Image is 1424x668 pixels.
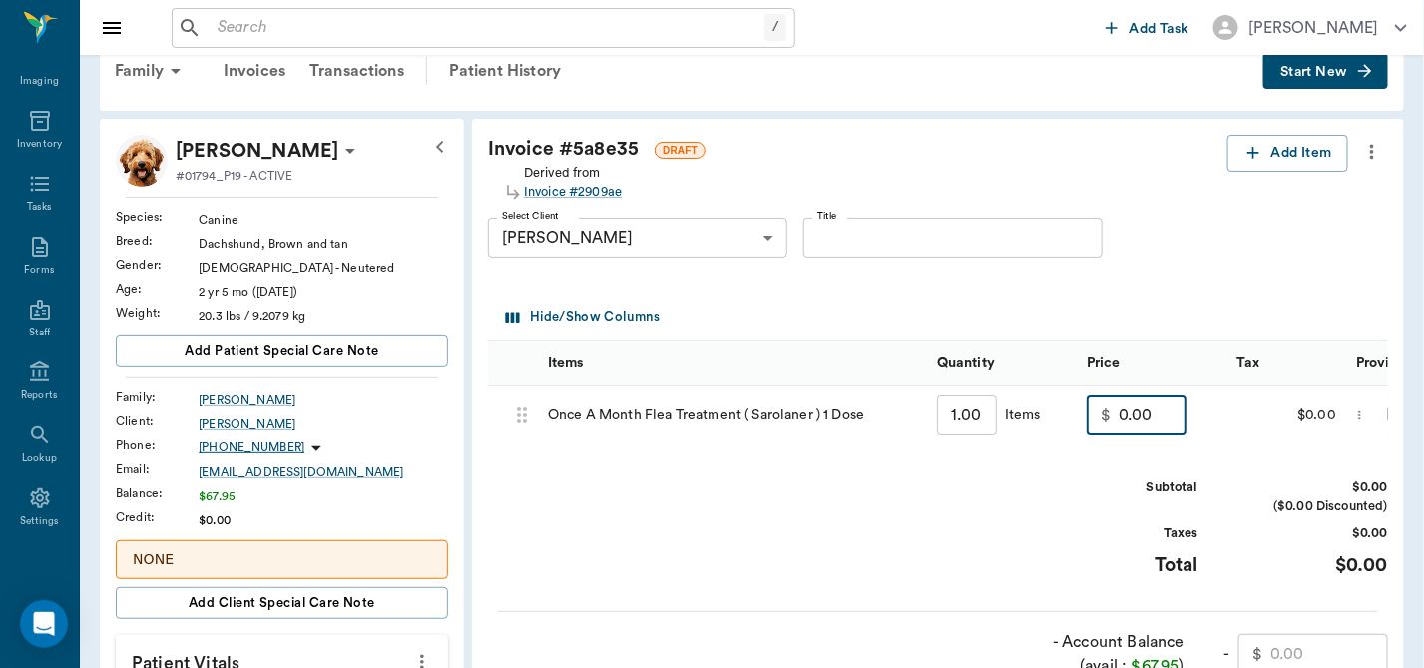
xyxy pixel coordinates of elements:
span: Add patient Special Care Note [185,340,378,362]
p: $ [1252,642,1262,666]
div: [DEMOGRAPHIC_DATA] - Neutered [199,259,448,277]
img: Profile Image [116,135,168,187]
div: Items [538,340,927,385]
div: Price [1087,335,1121,391]
input: Search [210,14,764,42]
div: $0.00 [1226,386,1346,446]
div: Invoice # 5a8e35 [488,135,1227,164]
a: Transactions [297,47,416,95]
div: Items [997,405,1041,425]
div: $0.00 [1238,551,1388,580]
span: DRAFT [656,143,705,158]
div: 2 yr 5 mo ([DATE]) [199,283,448,301]
div: Imaging [20,74,59,89]
button: message [1202,400,1212,430]
div: Staff [29,326,50,340]
button: Close drawer [92,8,132,48]
div: Dachshund, Brown and tan [199,235,448,253]
div: Balance : [116,484,199,502]
div: - [1224,642,1230,666]
div: Quantity [937,335,995,391]
a: [PERSON_NAME] [199,415,448,433]
div: Gender : [116,256,199,274]
div: Breed : [116,232,199,250]
div: $0.00 [1238,478,1388,497]
div: Items [548,335,584,391]
div: Tax [1236,335,1259,391]
div: Client : [116,412,199,430]
a: Invoice #2909ae [524,183,622,202]
button: Add patient Special Care Note [116,335,448,367]
div: Phone : [116,436,199,454]
div: Tax [1226,340,1346,385]
p: [PHONE_NUMBER] [199,439,304,456]
div: Family : [116,388,199,406]
div: Price [1077,340,1226,385]
p: $ [1101,403,1111,427]
button: Start New [1263,53,1388,90]
input: 0.00 [1119,395,1187,435]
a: Patient History [437,47,573,95]
div: Derived from [524,160,622,202]
div: Canine [199,211,448,229]
label: Select Client [502,209,559,223]
div: Quantity [927,340,1077,385]
div: Open Intercom Messenger [20,600,68,648]
label: Title [817,209,837,223]
a: [PERSON_NAME] [199,391,448,409]
div: / [764,14,786,41]
button: [PERSON_NAME] [1197,9,1423,46]
div: Taxes [1049,524,1198,543]
div: [PERSON_NAME] [488,218,787,258]
div: Email : [116,460,199,478]
div: ($0.00 Discounted) [1238,497,1388,516]
a: Invoices [212,47,297,95]
button: Select columns [501,302,665,333]
a: [EMAIL_ADDRESS][DOMAIN_NAME] [199,463,448,481]
div: Once A Month Flea Treatment ( Sarolaner ) 1 Dose [538,386,927,446]
span: Add client Special Care Note [189,592,375,614]
div: Family [103,47,200,95]
p: #01794_P19 - ACTIVE [176,167,292,185]
button: Add Item [1227,135,1348,172]
div: Inventory [17,137,62,152]
div: $0.00 [1238,524,1388,543]
div: Species : [116,208,199,226]
div: Scooter Nelson [176,135,338,167]
p: NONE [133,549,431,570]
div: Subtotal [1049,478,1198,497]
div: 20.3 lbs / 9.2079 kg [199,307,448,325]
div: Lookup [22,451,57,466]
div: Age : [116,280,199,298]
button: Add Task [1098,9,1197,46]
div: $67.95 [199,487,448,505]
div: Tasks [27,200,52,215]
button: Add client Special Care Note [116,587,448,619]
div: Credit : [116,508,199,526]
div: $0.00 [199,511,448,529]
div: Total [1049,551,1198,580]
div: Forms [24,263,54,278]
div: Settings [20,514,60,529]
div: Provider [1356,335,1412,391]
button: more [1348,398,1371,432]
p: [PERSON_NAME] [176,135,338,167]
div: Weight : [116,304,199,322]
button: more [1356,135,1388,169]
div: Reports [21,388,58,403]
div: [PERSON_NAME] [1248,16,1379,40]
